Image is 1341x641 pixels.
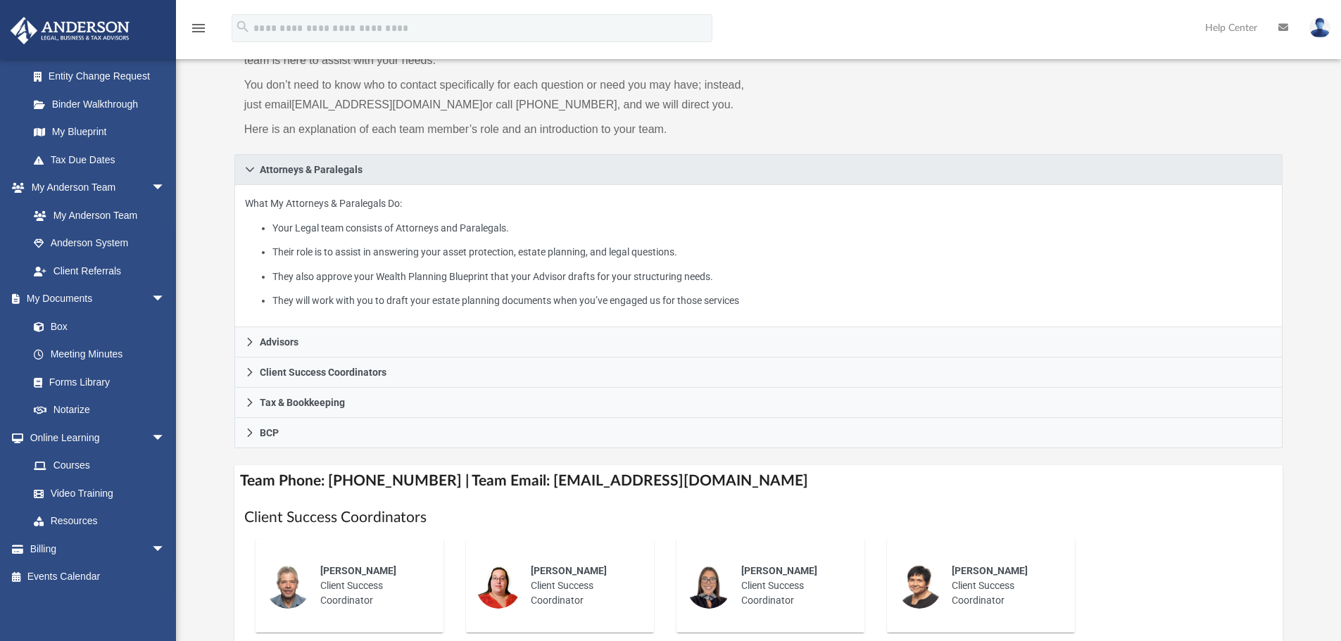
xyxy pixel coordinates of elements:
a: Notarize [20,396,180,424]
span: Advisors [260,337,298,347]
a: Courses [20,452,180,480]
a: Box [20,312,172,341]
a: Resources [20,507,180,535]
a: [EMAIL_ADDRESS][DOMAIN_NAME] [291,99,482,110]
img: thumbnail [476,564,521,609]
a: My Documentsarrow_drop_down [10,285,180,313]
img: User Pic [1309,18,1330,38]
img: Anderson Advisors Platinum Portal [6,17,134,44]
a: Entity Change Request [20,63,187,91]
div: Client Success Coordinator [731,554,855,618]
a: Anderson System [20,229,180,258]
span: arrow_drop_down [151,424,180,452]
span: Attorneys & Paralegals [260,165,363,174]
li: They will work with you to draft your estate planning documents when you’ve engaged us for those ... [272,292,1272,310]
h4: Team Phone: [PHONE_NUMBER] | Team Email: [EMAIL_ADDRESS][DOMAIN_NAME] [234,465,1283,497]
span: Client Success Coordinators [260,367,386,377]
span: Tax & Bookkeeping [260,398,345,407]
a: Attorneys & Paralegals [234,154,1283,185]
li: They also approve your Wealth Planning Blueprint that your Advisor drafts for your structuring ne... [272,268,1272,286]
a: Tax Due Dates [20,146,187,174]
div: Client Success Coordinator [521,554,644,618]
a: Client Success Coordinators [234,357,1283,388]
p: Here is an explanation of each team member’s role and an introduction to your team. [244,120,749,139]
a: Online Learningarrow_drop_down [10,424,180,452]
span: [PERSON_NAME] [531,565,607,576]
a: Advisors [234,327,1283,357]
a: My Blueprint [20,118,180,146]
a: My Anderson Team [20,201,172,229]
a: Billingarrow_drop_down [10,535,187,563]
a: Binder Walkthrough [20,90,187,118]
i: menu [190,20,207,37]
span: [PERSON_NAME] [320,565,396,576]
span: arrow_drop_down [151,174,180,203]
p: You don’t need to know who to contact specifically for each question or need you may have; instea... [244,75,749,115]
img: thumbnail [686,564,731,609]
div: Attorneys & Paralegals [234,185,1283,328]
span: [PERSON_NAME] [952,565,1028,576]
a: My Anderson Teamarrow_drop_down [10,174,180,202]
a: Meeting Minutes [20,341,180,369]
span: arrow_drop_down [151,285,180,314]
a: Tax & Bookkeeping [234,388,1283,418]
h1: Client Success Coordinators [244,507,1273,528]
li: Their role is to assist in answering your asset protection, estate planning, and legal questions. [272,243,1272,261]
i: search [235,19,251,34]
a: Forms Library [20,368,172,396]
span: [PERSON_NAME] [741,565,817,576]
p: What My Attorneys & Paralegals Do: [245,195,1273,310]
a: Video Training [20,479,172,507]
img: thumbnail [897,564,942,609]
span: arrow_drop_down [151,535,180,564]
span: BCP [260,428,279,438]
div: Client Success Coordinator [310,554,434,618]
div: Client Success Coordinator [942,554,1065,618]
li: Your Legal team consists of Attorneys and Paralegals. [272,220,1272,237]
a: menu [190,27,207,37]
a: BCP [234,418,1283,448]
a: Client Referrals [20,257,180,285]
a: Events Calendar [10,563,187,591]
img: thumbnail [265,564,310,609]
